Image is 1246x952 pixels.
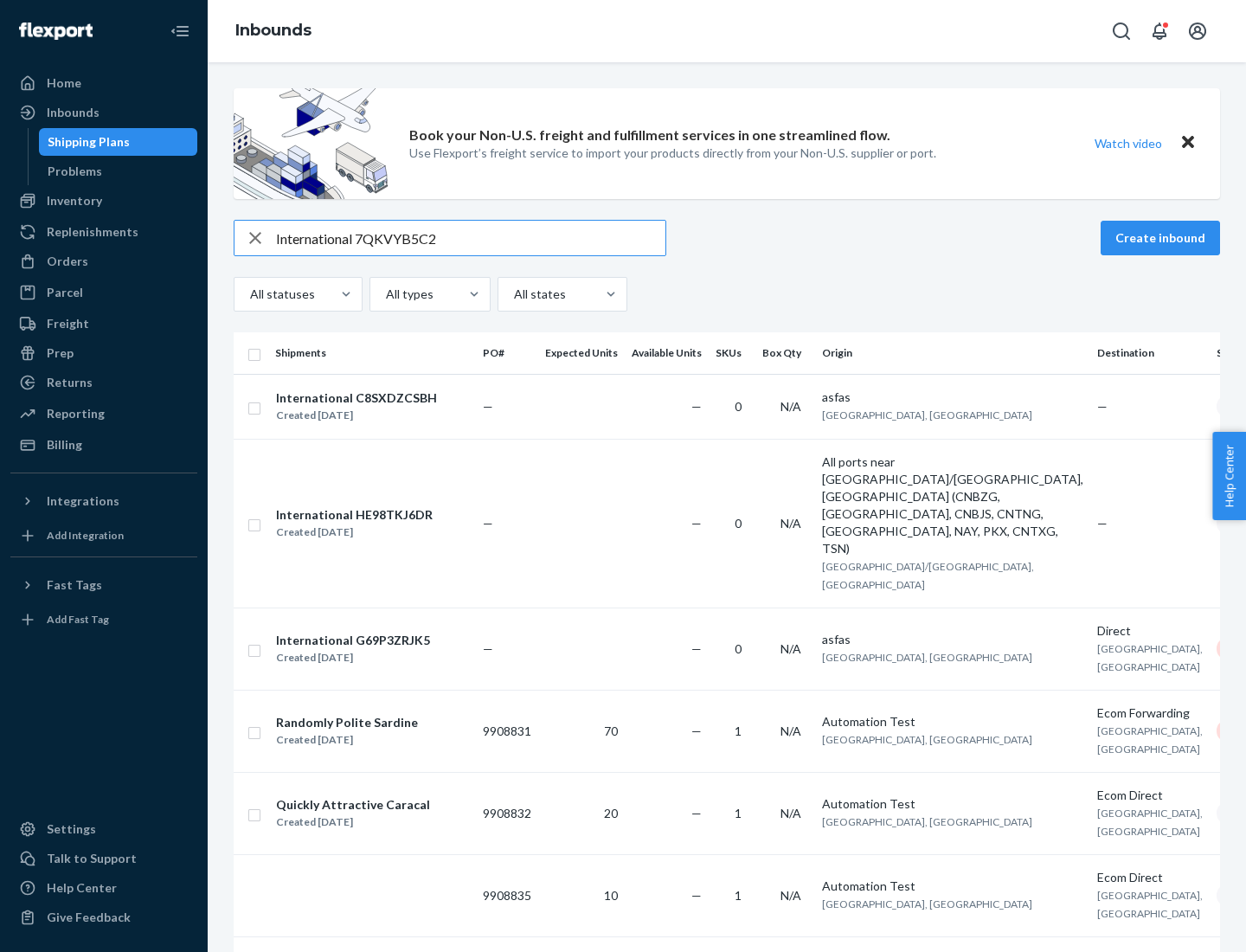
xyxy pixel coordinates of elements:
div: International C8SXDZCSBH [276,389,437,407]
span: 1 [735,806,742,820]
span: — [483,641,493,656]
span: [GEOGRAPHIC_DATA], [GEOGRAPHIC_DATA] [822,897,1032,910]
div: Prep [47,344,74,362]
div: International G69P3ZRJK5 [276,632,430,649]
img: Flexport logo [19,23,93,40]
span: — [691,641,702,656]
input: Search inbounds by name, destination, msku... [276,221,665,255]
div: Add Fast Tag [47,612,109,627]
input: All states [512,286,514,303]
span: 1 [735,724,742,738]
th: SKUs [709,332,755,374]
a: Orders [10,248,197,275]
div: Automation Test [822,795,1083,813]
button: Open notifications [1142,14,1177,48]
div: Inventory [47,192,102,209]
a: Talk to Support [10,845,197,872]
div: Ecom Direct [1097,869,1203,886]
div: Replenishments [47,223,138,241]
span: N/A [780,641,801,656]
div: Direct [1097,622,1203,640]
span: N/A [780,806,801,820]
span: [GEOGRAPHIC_DATA], [GEOGRAPHIC_DATA] [1097,889,1203,920]
th: Origin [815,332,1090,374]
th: Box Qty [755,332,815,374]
span: [GEOGRAPHIC_DATA]/[GEOGRAPHIC_DATA], [GEOGRAPHIC_DATA] [822,560,1034,591]
span: 0 [735,399,742,414]
th: Destination [1090,332,1210,374]
span: [GEOGRAPHIC_DATA], [GEOGRAPHIC_DATA] [1097,642,1203,673]
span: [GEOGRAPHIC_DATA], [GEOGRAPHIC_DATA] [822,408,1032,421]
p: Use Flexport’s freight service to import your products directly from your Non-U.S. supplier or port. [409,145,936,162]
div: Orders [47,253,88,270]
span: — [1097,399,1108,414]
div: Randomly Polite Sardine [276,714,418,731]
a: Replenishments [10,218,197,246]
a: Add Integration [10,522,197,550]
span: N/A [780,399,801,414]
button: Create inbound [1101,221,1220,255]
span: [GEOGRAPHIC_DATA], [GEOGRAPHIC_DATA] [1097,724,1203,756]
button: Fast Tags [10,571,197,599]
button: Open Search Box [1104,14,1139,48]
input: All types [384,286,386,303]
span: [GEOGRAPHIC_DATA], [GEOGRAPHIC_DATA] [822,815,1032,828]
div: Integrations [47,492,119,510]
a: Reporting [10,400,197,428]
div: Created [DATE] [276,407,437,424]
div: asfas [822,389,1083,406]
span: 0 [735,516,742,531]
button: Give Feedback [10,904,197,931]
th: PO# [476,332,538,374]
span: [GEOGRAPHIC_DATA], [GEOGRAPHIC_DATA] [822,733,1032,746]
div: Fast Tags [47,576,102,594]
span: — [691,806,702,820]
td: 9908835 [476,854,538,936]
div: Help Center [47,879,117,897]
a: Help Center [10,874,197,902]
td: 9908832 [476,772,538,854]
td: 9908831 [476,690,538,772]
div: Talk to Support [47,850,137,867]
a: Returns [10,369,197,396]
th: Available Units [625,332,709,374]
th: Expected Units [538,332,625,374]
button: Open account menu [1180,14,1215,48]
div: Shipping Plans [48,133,130,151]
span: [GEOGRAPHIC_DATA], [GEOGRAPHIC_DATA] [822,651,1032,664]
div: asfas [822,631,1083,648]
span: — [483,516,493,531]
span: 10 [604,888,618,903]
input: All statuses [248,286,250,303]
button: Help Center [1212,432,1246,520]
th: Shipments [268,332,476,374]
div: Give Feedback [47,909,131,926]
div: Automation Test [822,713,1083,730]
button: Integrations [10,487,197,515]
div: Ecom Direct [1097,787,1203,804]
div: Settings [47,820,96,838]
div: Returns [47,374,93,391]
a: Parcel [10,279,197,306]
span: N/A [780,724,801,738]
button: Close Navigation [163,14,197,48]
a: Settings [10,815,197,843]
span: 20 [604,806,618,820]
a: Problems [39,158,198,185]
span: — [1097,516,1108,531]
div: Created [DATE] [276,731,418,749]
div: Automation Test [822,878,1083,895]
button: Watch video [1083,131,1173,156]
div: Quickly Attractive Caracal [276,796,430,814]
span: 1 [735,888,742,903]
div: Created [DATE] [276,814,430,831]
span: [GEOGRAPHIC_DATA], [GEOGRAPHIC_DATA] [1097,807,1203,838]
span: N/A [780,888,801,903]
div: International HE98TKJ6DR [276,506,433,524]
div: Created [DATE] [276,649,430,666]
span: — [691,516,702,531]
div: Add Integration [47,528,124,543]
a: Inventory [10,187,197,215]
ol: breadcrumbs [222,6,325,56]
